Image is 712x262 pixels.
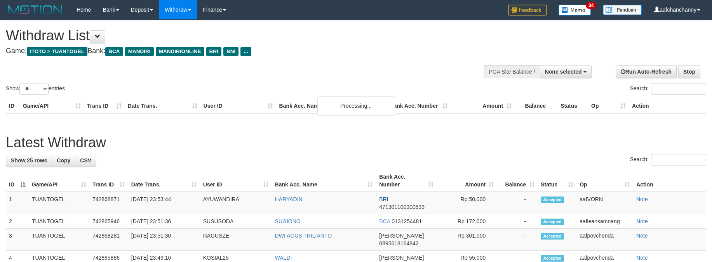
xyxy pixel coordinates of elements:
a: DWI AGUS TRILIANTO [275,233,332,239]
span: ITOTO > TUANTOGEL [27,47,87,56]
span: MANDIRI [125,47,154,56]
a: Copy [52,154,75,167]
span: BRI [206,47,221,56]
th: Date Trans. [125,99,200,113]
td: aafleansamnang [576,214,633,229]
img: panduan.png [603,5,642,15]
td: RAGUSZE [200,229,272,251]
th: Action [633,170,706,192]
h1: Withdraw List [6,28,467,43]
th: Bank Acc. Name: activate to sort column ascending [272,170,376,192]
select: Showentries [19,83,49,95]
label: Show entries [6,83,65,95]
a: SUGIONO [275,218,301,224]
span: Accepted [541,196,564,203]
td: SUSUSODA [200,214,272,229]
td: TUANTOGEL [29,214,89,229]
span: Copy 0895618164842 to clipboard [379,240,418,246]
th: Date Trans.: activate to sort column ascending [128,170,200,192]
td: [DATE] 23:53:44 [128,192,200,214]
td: 1 [6,192,29,214]
a: Note [636,233,648,239]
td: - [497,192,538,214]
a: Note [636,218,648,224]
td: - [497,214,538,229]
a: Run Auto-Refresh [616,65,677,78]
td: Rp 50,000 [437,192,497,214]
th: Status [557,99,588,113]
td: 2 [6,214,29,229]
td: 742868281 [89,229,128,251]
a: HARYADIN [275,196,303,202]
span: BCA [105,47,123,56]
td: [DATE] 23:51:30 [128,229,200,251]
th: User ID: activate to sort column ascending [200,170,272,192]
th: Game/API [20,99,84,113]
span: Accepted [541,233,564,240]
th: Trans ID: activate to sort column ascending [89,170,128,192]
span: Copy 0131254481 to clipboard [392,218,422,224]
button: None selected [540,65,592,78]
span: Copy 471301100300533 to clipboard [379,204,425,210]
th: Bank Acc. Number [386,99,451,113]
a: Note [636,255,648,261]
td: - [497,229,538,251]
td: Rp 172,000 [437,214,497,229]
td: 742865946 [89,214,128,229]
th: Trans ID [84,99,125,113]
span: 34 [586,2,596,9]
td: TUANTOGEL [29,229,89,251]
span: Accepted [541,219,564,225]
h1: Latest Withdraw [6,135,706,150]
th: ID: activate to sort column descending [6,170,29,192]
span: CSV [80,157,91,164]
img: MOTION_logo.png [6,4,65,16]
th: Bank Acc. Name [276,99,387,113]
label: Search: [630,83,706,95]
label: Search: [630,154,706,165]
span: BCA [379,218,390,224]
th: Op: activate to sort column ascending [576,170,633,192]
a: CSV [75,154,96,167]
div: PGA Site Balance / [484,65,540,78]
span: [PERSON_NAME] [379,233,424,239]
td: aafVORN [576,192,633,214]
div: Processing... [317,96,395,115]
span: ... [240,47,251,56]
th: Balance: activate to sort column ascending [497,170,538,192]
th: Op [588,99,629,113]
img: Button%20Memo.svg [559,5,591,16]
th: Bank Acc. Number: activate to sort column ascending [376,170,437,192]
span: Copy [57,157,70,164]
input: Search: [651,154,706,165]
td: AYUWANDIRA [200,192,272,214]
th: Game/API: activate to sort column ascending [29,170,89,192]
td: aafpovchenda [576,229,633,251]
a: Note [636,196,648,202]
th: Amount [451,99,515,113]
th: ID [6,99,20,113]
h4: Game: Bank: [6,47,467,55]
td: Rp 301,000 [437,229,497,251]
a: WALDI [275,255,292,261]
input: Search: [651,83,706,95]
span: Show 25 rows [11,157,47,164]
th: Balance [515,99,557,113]
a: Show 25 rows [6,154,52,167]
th: Status: activate to sort column ascending [538,170,576,192]
th: User ID [200,99,276,113]
a: Stop [678,65,700,78]
td: TUANTOGEL [29,192,89,214]
th: Action [629,99,706,113]
span: BNI [223,47,238,56]
span: BRI [379,196,388,202]
td: [DATE] 23:51:36 [128,214,200,229]
td: 3 [6,229,29,251]
td: 742868871 [89,192,128,214]
span: Accepted [541,255,564,262]
img: Feedback.jpg [508,5,547,16]
span: [PERSON_NAME] [379,255,424,261]
span: MANDIRIONLINE [156,47,204,56]
th: Amount: activate to sort column ascending [437,170,497,192]
span: None selected [545,69,582,75]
